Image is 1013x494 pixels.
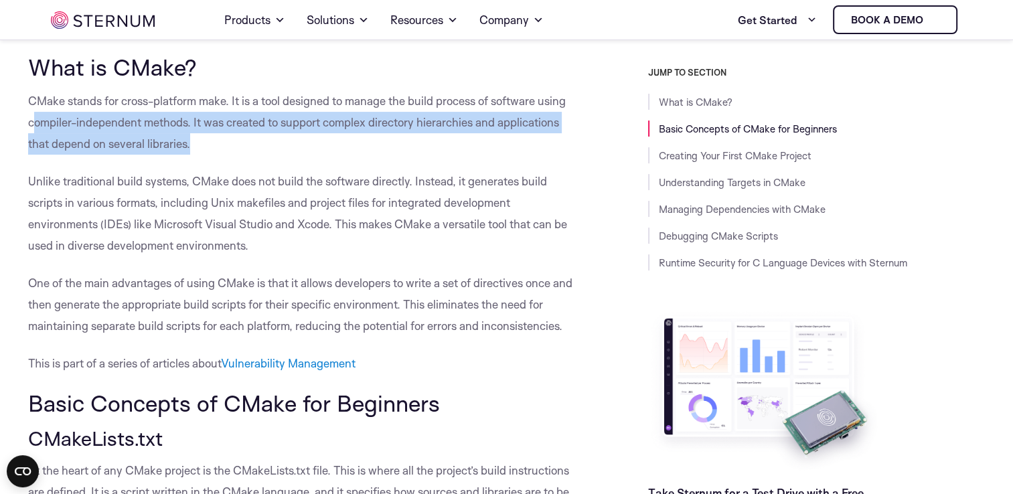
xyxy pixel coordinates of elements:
a: Vulnerability Management [221,356,356,370]
a: Debugging CMake Scripts [659,230,778,242]
button: Open CMP widget [7,455,39,487]
a: Solutions [307,1,369,39]
a: Book a demo [833,5,957,34]
a: Creating Your First CMake Project [659,149,811,162]
h2: What is CMake? [28,54,581,80]
a: Basic Concepts of CMake for Beginners [659,122,837,135]
a: Get Started [738,7,817,33]
a: Resources [390,1,458,39]
p: One of the main advantages of using CMake is that it allows developers to write a set of directiv... [28,272,581,337]
a: What is CMake? [659,96,732,108]
h3: JUMP TO SECTION [648,67,992,78]
img: sternum iot [51,11,155,29]
span: This is part of a series of articles about [28,356,356,370]
a: Products [224,1,285,39]
img: Take Sternum for a Test Drive with a Free Evaluation Kit [648,308,882,475]
a: Managing Dependencies with CMake [659,203,826,216]
p: Unlike traditional build systems, CMake does not build the software directly. Instead, it generat... [28,171,581,256]
a: Company [479,1,544,39]
img: sternum iot [929,15,939,25]
a: Understanding Targets in CMake [659,176,805,189]
h2: Basic Concepts of CMake for Beginners [28,390,581,416]
a: Runtime Security for C Language Devices with Sternum [659,256,907,269]
p: CMake stands for cross-platform make. It is a tool designed to manage the build process of softwa... [28,90,581,155]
